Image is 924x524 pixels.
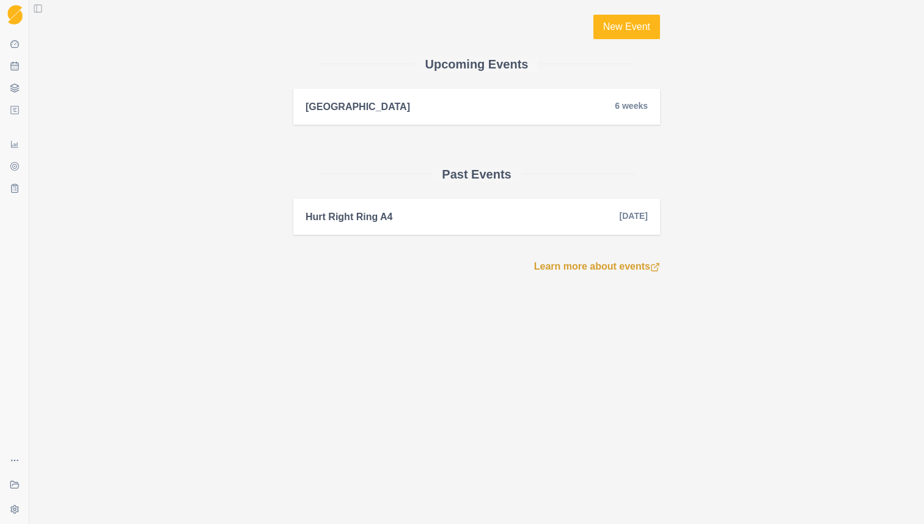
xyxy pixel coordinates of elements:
[7,5,23,25] img: Logo
[306,101,410,113] div: [GEOGRAPHIC_DATA]
[293,199,660,235] a: Hurt Right Ring A4[DATE]
[306,211,393,223] div: Hurt Right Ring A4
[615,101,648,113] div: 6 weeks
[534,259,660,274] a: Learn more about events
[593,15,660,39] a: New Event
[425,57,529,72] h2: Upcoming Events
[442,167,511,182] h2: Past Events
[293,89,660,125] a: [GEOGRAPHIC_DATA]6 weeks
[5,500,24,519] button: Settings
[620,211,648,223] div: [DATE]
[5,5,24,24] a: Logo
